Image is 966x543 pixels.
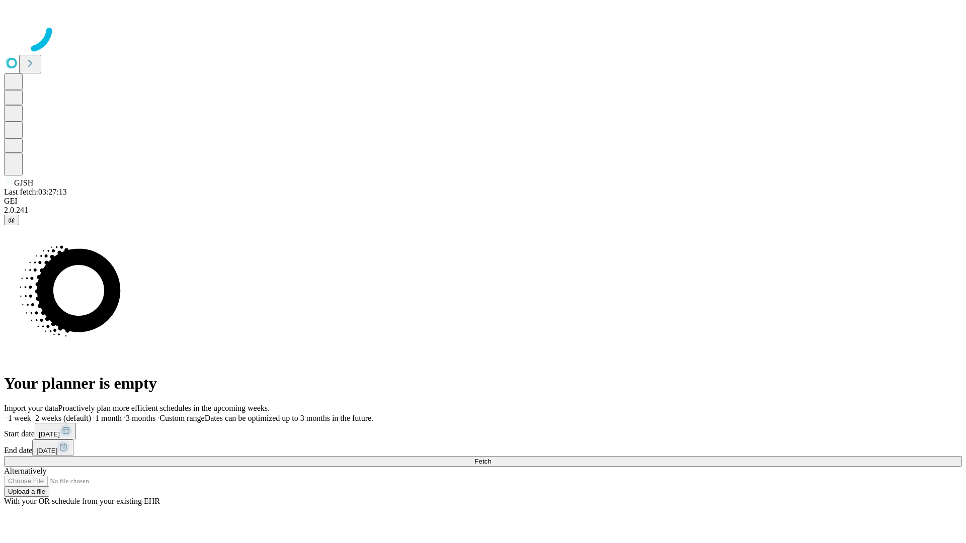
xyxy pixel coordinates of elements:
[4,497,160,505] span: With your OR schedule from your existing EHR
[58,404,270,412] span: Proactively plan more efficient schedules in the upcoming weeks.
[4,486,49,497] button: Upload a file
[35,414,91,422] span: 2 weeks (default)
[159,414,204,422] span: Custom range
[4,206,962,215] div: 2.0.241
[474,458,491,465] span: Fetch
[35,423,76,439] button: [DATE]
[4,188,67,196] span: Last fetch: 03:27:13
[8,216,15,224] span: @
[8,414,31,422] span: 1 week
[205,414,373,422] span: Dates can be optimized up to 3 months in the future.
[39,430,60,438] span: [DATE]
[4,439,962,456] div: End date
[14,178,33,187] span: GJSH
[4,404,58,412] span: Import your data
[4,215,19,225] button: @
[36,447,57,455] span: [DATE]
[4,456,962,467] button: Fetch
[4,467,46,475] span: Alternatively
[4,197,962,206] div: GEI
[32,439,73,456] button: [DATE]
[4,423,962,439] div: Start date
[95,414,122,422] span: 1 month
[4,374,962,393] h1: Your planner is empty
[126,414,155,422] span: 3 months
